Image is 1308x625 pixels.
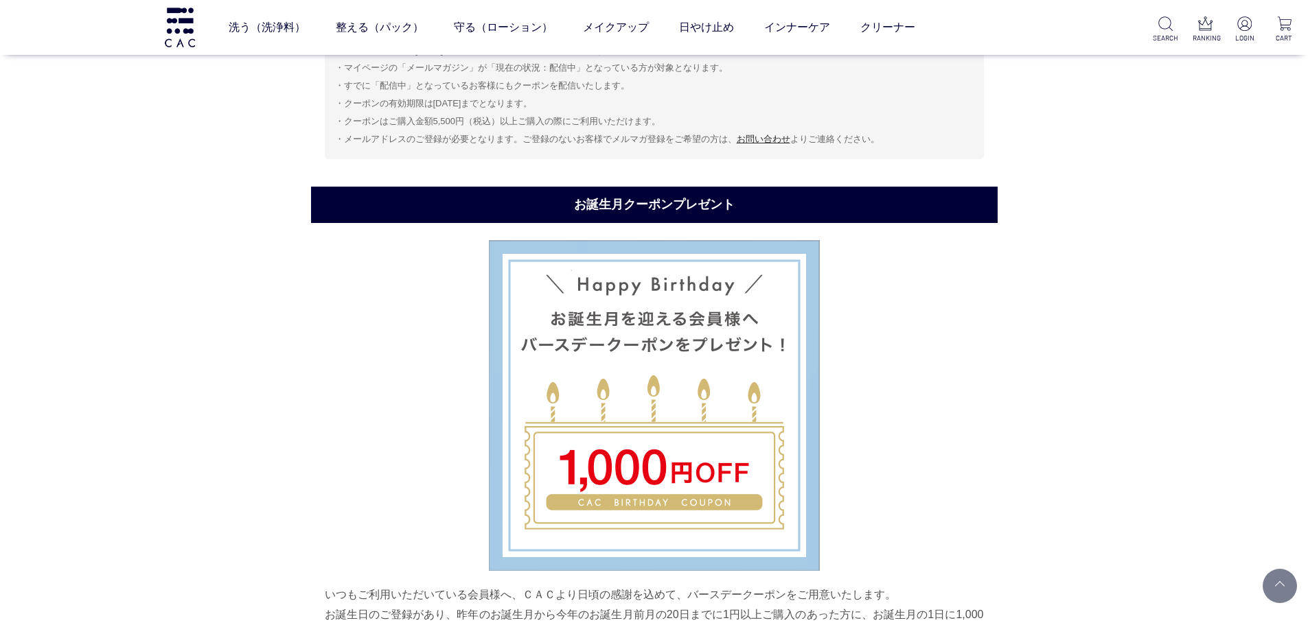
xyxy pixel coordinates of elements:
[679,8,734,47] a: 日やけ止め
[583,8,649,47] a: メイクアップ
[229,8,306,47] a: 洗う（洗浄料）
[1153,16,1178,43] a: SEARCH
[163,8,197,47] img: logo
[1193,16,1218,43] a: RANKING
[336,8,424,47] a: 整える（パック）
[1153,33,1178,43] p: SEARCH
[335,95,974,112] li: クーポンの有効期限は[DATE]までとなります。
[335,131,974,148] li: メールアドレスのご登録が必要となります。ご登録のないお客様でメルマガ登録をご希望の方は、 よりご連絡ください。
[1232,33,1257,43] p: LOGIN
[860,8,915,47] a: クリーナー
[1272,16,1297,43] a: CART
[311,187,998,223] h2: お誕生月クーポンプレゼント
[335,113,974,130] li: クーポンはご購入金額5,500円（税込）以上ご購入の際にご利用いただけます。
[737,134,790,144] a: お問い合わせ
[764,8,830,47] a: インナーケア
[1232,16,1257,43] a: LOGIN
[1272,33,1297,43] p: CART
[454,8,553,47] a: 守る（ローション）
[1193,33,1218,43] p: RANKING
[335,78,974,94] li: すでに「配信中」となっているお客様にもクーポンを配信いたします。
